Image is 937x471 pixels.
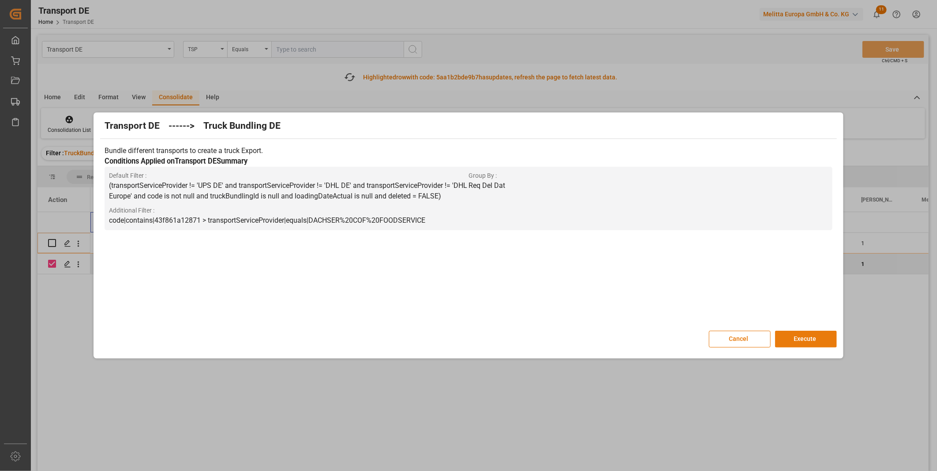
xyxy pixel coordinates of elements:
p: Req Del Dat [468,180,828,191]
p: (transportServiceProvider != 'UPS DE' and transportServiceProvider != 'DHL DE' and transportServi... [109,180,468,202]
span: Additional Filter : [109,206,468,215]
p: code|contains|43f861a12871 > transportServiceProvider|equals|DACHSER%20COF%20FOODSERVICE [109,215,468,226]
h2: ------> [169,119,195,133]
button: Execute [775,331,837,348]
span: Default Filter : [109,171,468,180]
h3: Conditions Applied on Transport DE Summary [105,156,832,167]
h2: Truck Bundling DE [203,119,281,133]
p: Bundle different transports to create a truck Export. [105,146,832,156]
button: Cancel [709,331,771,348]
span: Group By : [468,171,828,180]
h2: Transport DE [105,119,160,133]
